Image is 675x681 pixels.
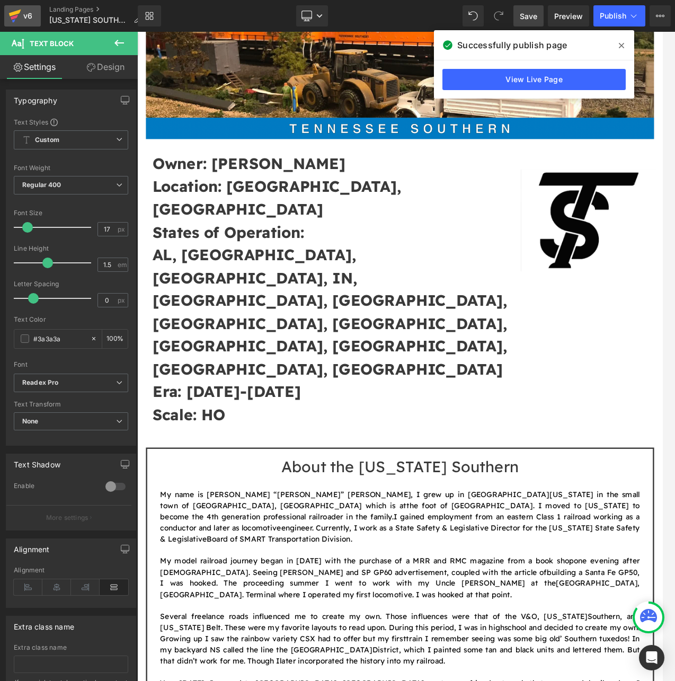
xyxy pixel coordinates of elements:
[28,640,613,665] span: one evening after [DEMOGRAPHIC_DATA]. Seeing [PERSON_NAME] and SP GP60 advertisement, coupled wit...
[639,645,664,670] div: Open Intercom Messenger
[49,16,129,24] span: [US_STATE] SOUTHERN
[19,177,322,228] strong: Location: [GEOGRAPHIC_DATA], [GEOGRAPHIC_DATA]
[14,644,128,651] div: Extra class name
[14,245,128,252] div: Line Height
[14,118,128,126] div: Text Styles
[14,164,128,172] div: Font Weight
[520,11,537,22] span: Save
[14,316,128,323] div: Text Color
[118,297,127,304] span: px
[14,361,128,368] div: Font
[118,261,127,268] span: em
[14,454,60,469] div: Text Shadow
[46,513,88,523] p: More settings
[71,55,140,79] a: Design
[488,5,509,26] button: Redo
[19,260,451,423] strong: AL, [GEOGRAPHIC_DATA], [GEOGRAPHIC_DATA], IN, [GEOGRAPHIC_DATA], [GEOGRAPHIC_DATA], [GEOGRAPHIC_D...
[22,417,39,425] b: None
[14,209,128,217] div: Font Size
[554,11,583,22] span: Preview
[650,5,671,26] button: More
[14,401,128,408] div: Text Transform
[548,5,589,26] a: Preview
[463,5,484,26] button: Undo
[19,233,204,256] strong: States of Operation:
[28,586,613,611] span: I gained employment from an eastern Class 1 railroad working as a conductor and later as locomotive
[21,9,34,23] div: v6
[19,455,108,479] strong: Scale: HO
[19,149,254,172] strong: Owner: [PERSON_NAME]
[22,378,58,387] i: Readex Pro
[138,5,161,26] a: New Library
[14,280,128,288] div: Letter Spacing
[442,69,626,90] a: View Live Page
[14,90,57,105] div: Typography
[85,613,262,624] span: Board of SMART Transportation Division.
[14,616,74,631] div: Extra class name
[28,640,532,651] font: My model railroad journey began in [DATE] with the purchase of a MRR and RMC magazine from a book...
[22,181,61,189] b: Regular 400
[4,5,41,26] a: v6
[6,505,131,530] button: More settings
[49,5,149,14] a: Landing Pages
[457,39,567,51] span: Successfully publish page
[14,482,95,493] div: Enable
[14,539,50,554] div: Alignment
[14,567,128,574] div: Alignment
[35,136,59,145] b: Custom
[19,427,200,450] strong: Era: [DATE]-[DATE]
[28,599,613,624] span: engineer. Currently, I work as a State Safety & Legislative Director for the [US_STATE] State Saf...
[118,226,127,233] span: px
[28,559,613,583] font: My name is [PERSON_NAME] “[PERSON_NAME]” [PERSON_NAME], I grew up in [GEOGRAPHIC_DATA][US_STATE] ...
[593,5,645,26] button: Publish
[20,519,621,542] h1: About the [US_STATE] Southern
[102,330,128,348] div: %
[600,12,626,20] span: Publish
[30,39,74,48] span: Text Block
[33,333,85,344] input: Color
